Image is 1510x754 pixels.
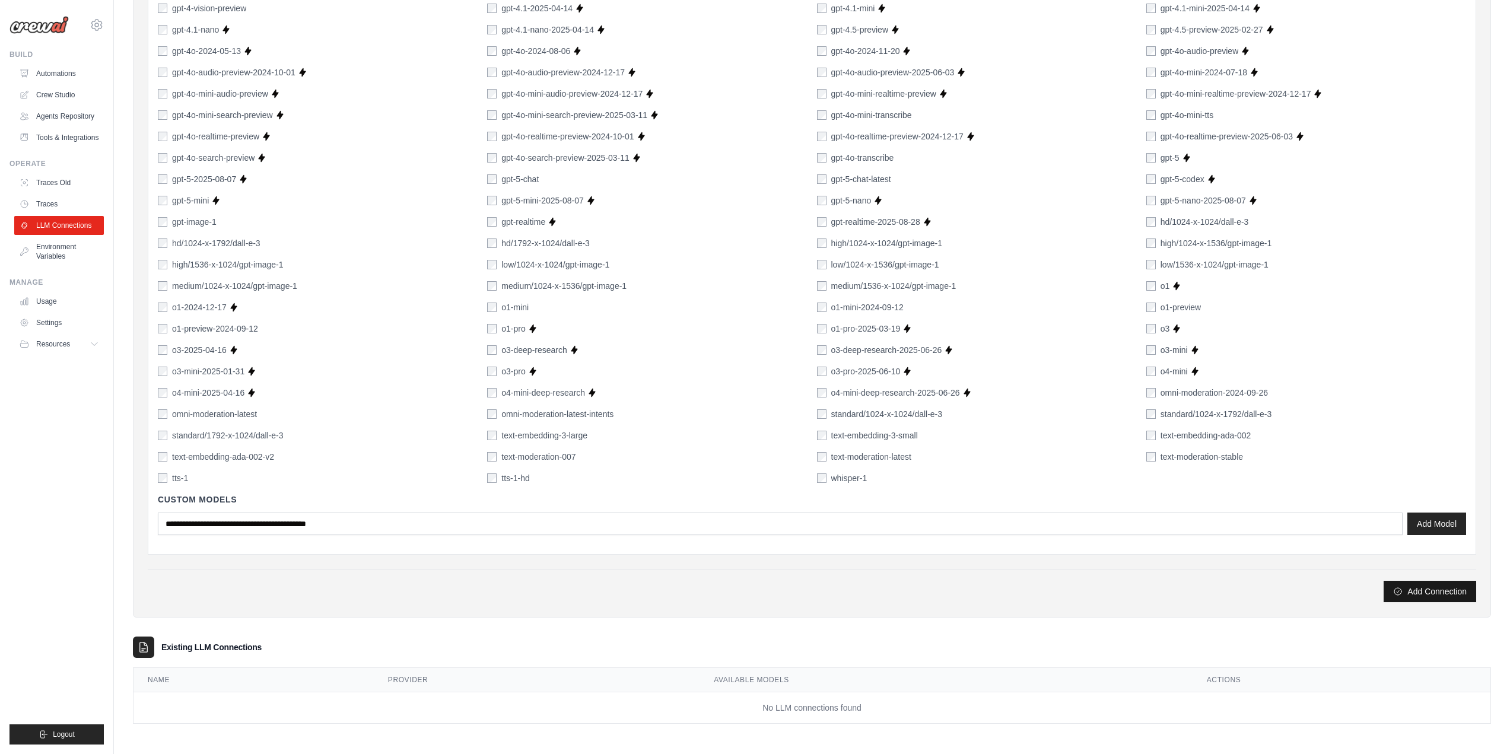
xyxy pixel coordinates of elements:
label: omni-moderation-latest [172,408,257,420]
label: o1-pro [501,323,525,335]
input: o3-2025-04-16 [158,345,167,355]
input: high/1536-x-1024/gpt-image-1 [158,260,167,269]
label: high/1536-x-1024/gpt-image-1 [172,259,284,271]
label: text-embedding-ada-002-v2 [172,451,274,463]
input: gpt-4o-audio-preview-2024-12-17 [487,68,497,77]
label: hd/1792-x-1024/dall-e-3 [501,237,590,249]
input: gpt-5-mini [158,196,167,205]
input: o4-mini-deep-research-2025-06-26 [817,388,826,397]
label: gpt-4o-audio-preview-2024-10-01 [172,66,295,78]
input: text-moderation-stable [1146,452,1156,462]
input: gpt-5-chat [487,174,497,184]
button: Logout [9,724,104,745]
label: gpt-5-chat-latest [831,173,891,185]
input: gpt-4.1-2025-04-14 [487,4,497,13]
label: high/1024-x-1024/gpt-image-1 [831,237,943,249]
label: o4-mini-deep-research-2025-06-26 [831,387,960,399]
a: Environment Variables [14,237,104,266]
input: o4-mini-deep-research [487,388,497,397]
label: gpt-4.1-mini-2025-04-14 [1161,2,1250,14]
input: text-embedding-3-small [817,431,826,440]
th: Provider [374,668,700,692]
label: gpt-4o-realtime-preview [172,131,259,142]
input: gpt-4.1-nano-2025-04-14 [487,25,497,34]
a: Tools & Integrations [14,128,104,147]
label: o1-preview-2024-09-12 [172,323,258,335]
input: whisper-1 [817,473,826,483]
label: gpt-4o-mini-transcribe [831,109,912,121]
a: Agents Repository [14,107,104,126]
input: hd/1024-x-1792/dall-e-3 [158,238,167,248]
label: gpt-image-1 [172,216,217,228]
input: medium/1536-x-1024/gpt-image-1 [817,281,826,291]
input: medium/1024-x-1536/gpt-image-1 [487,281,497,291]
input: gpt-4-vision-preview [158,4,167,13]
td: No LLM connections found [133,692,1490,724]
label: text-embedding-3-small [831,430,918,441]
a: Crew Studio [14,85,104,104]
input: gpt-4o-mini-2024-07-18 [1146,68,1156,77]
input: gpt-4o-realtime-preview-2025-06-03 [1146,132,1156,141]
label: gpt-4o-mini-tts [1161,109,1213,121]
input: gpt-4o-realtime-preview-2024-10-01 [487,132,497,141]
input: high/1024-x-1024/gpt-image-1 [817,238,826,248]
input: low/1536-x-1024/gpt-image-1 [1146,260,1156,269]
label: standard/1792-x-1024/dall-e-3 [172,430,284,441]
label: o4-mini [1161,365,1188,377]
label: gpt-5-mini [172,195,209,206]
label: gpt-4.1-mini [831,2,875,14]
label: gpt-4o-mini-realtime-preview [831,88,936,100]
input: o3-pro [487,367,497,376]
label: gpt-4o-mini-search-preview [172,109,273,121]
label: standard/1024-x-1024/dall-e-3 [831,408,943,420]
label: text-embedding-3-large [501,430,587,441]
label: low/1024-x-1536/gpt-image-1 [831,259,939,271]
input: hd/1792-x-1024/dall-e-3 [487,238,497,248]
label: gpt-4.5-preview-2025-02-27 [1161,24,1263,36]
label: gpt-4o-2024-05-13 [172,45,241,57]
label: gpt-4o-mini-audio-preview-2024-12-17 [501,88,643,100]
span: Resources [36,339,70,349]
input: gpt-4o-realtime-preview [158,132,167,141]
input: gpt-4o-2024-05-13 [158,46,167,56]
label: text-moderation-latest [831,451,911,463]
input: gpt-5-codex [1146,174,1156,184]
input: gpt-4o-mini-tts [1146,110,1156,120]
input: gpt-image-1 [158,217,167,227]
input: gpt-5 [1146,153,1156,163]
button: Resources [14,335,104,354]
label: o3-pro-2025-06-10 [831,365,901,377]
input: gpt-4o-mini-search-preview-2025-03-11 [487,110,497,120]
input: high/1024-x-1536/gpt-image-1 [1146,238,1156,248]
label: o4-mini-2025-04-16 [172,387,244,399]
label: gpt-4o-2024-11-20 [831,45,900,57]
label: gpt-4.1-nano [172,24,219,36]
input: gpt-4.1-nano [158,25,167,34]
label: gpt-5 [1161,152,1180,164]
label: low/1024-x-1024/gpt-image-1 [501,259,609,271]
input: o1 [1146,281,1156,291]
input: gpt-4.1-mini-2025-04-14 [1146,4,1156,13]
input: o1-pro-2025-03-19 [817,324,826,333]
input: omni-moderation-latest [158,409,167,419]
input: o3 [1146,324,1156,333]
input: standard/1024-x-1024/dall-e-3 [817,409,826,419]
div: Operate [9,159,104,168]
label: o3-mini [1161,344,1188,356]
button: Add Connection [1384,581,1476,602]
label: text-moderation-007 [501,451,576,463]
label: tts-1 [172,472,188,484]
label: gpt-4-vision-preview [172,2,246,14]
label: o1-2024-12-17 [172,301,227,313]
th: Name [133,668,374,692]
label: gpt-realtime [501,216,545,228]
input: gpt-5-nano [817,196,826,205]
label: o3-2025-04-16 [172,344,227,356]
label: text-moderation-stable [1161,451,1243,463]
input: o3-deep-research-2025-06-26 [817,345,826,355]
input: gpt-5-2025-08-07 [158,174,167,184]
label: gpt-5-nano-2025-08-07 [1161,195,1246,206]
label: gpt-4o-realtime-preview-2024-12-17 [831,131,964,142]
label: gpt-4o-search-preview [172,152,255,164]
div: Build [9,50,104,59]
